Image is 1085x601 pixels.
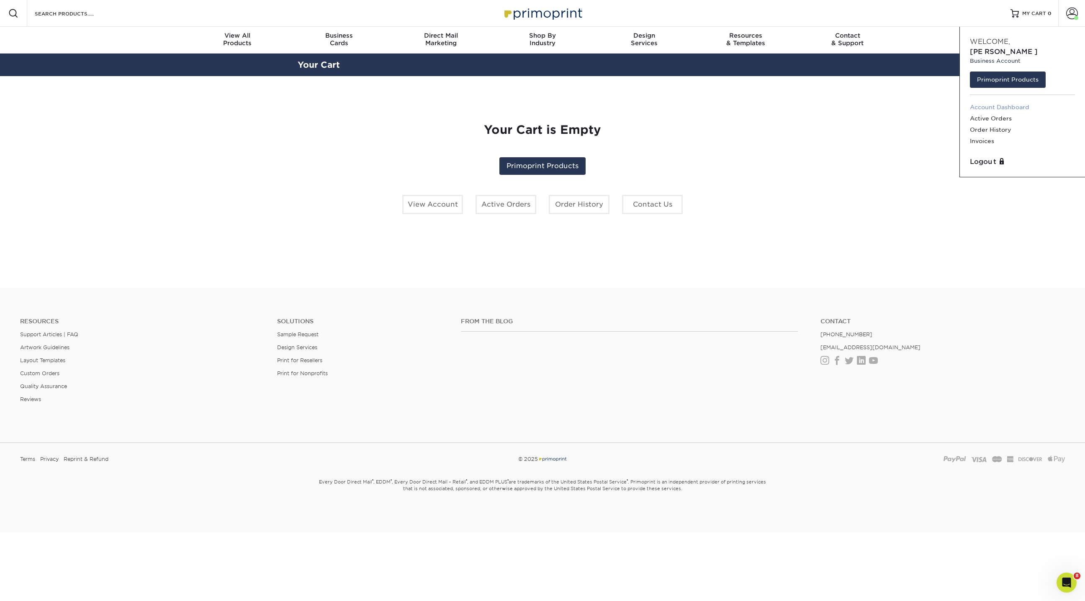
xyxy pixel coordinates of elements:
[695,32,797,39] span: Resources
[187,32,288,39] span: View All
[970,124,1075,136] a: Order History
[277,370,328,376] a: Print for Nonprofits
[820,344,920,350] a: [EMAIL_ADDRESS][DOMAIN_NAME]
[492,32,594,39] span: Shop By
[499,157,586,175] a: Primoprint Products
[277,357,322,363] a: Print for Resellers
[187,32,288,47] div: Products
[1048,10,1052,16] span: 0
[304,123,781,137] h1: Your Cart is Empty
[593,32,695,39] span: Design
[549,195,609,214] a: Order History
[695,27,797,54] a: Resources& Templates
[277,318,448,325] h4: Solutions
[970,38,1010,46] span: Welcome,
[298,476,787,512] small: Every Door Direct Mail , EDDM , Every Door Direct Mail – Retail , and EDDM PLUS are trademarks of...
[507,478,509,483] sup: ®
[277,344,317,350] a: Design Services
[390,32,492,39] span: Direct Mail
[797,32,898,47] div: & Support
[277,331,319,338] a: Sample Request
[288,27,390,54] a: BusinessCards
[492,27,594,54] a: Shop ByIndustry
[20,331,78,338] a: Support Articles | FAQ
[970,136,1075,147] a: Invoices
[970,48,1038,56] span: [PERSON_NAME]
[593,32,695,47] div: Services
[402,195,463,214] a: View Account
[476,195,536,214] a: Active Orders
[187,27,288,54] a: View AllProducts
[820,331,872,338] a: [PHONE_NUMBER]
[20,383,67,389] a: Quality Assurance
[20,357,65,363] a: Layout Templates
[1074,573,1080,579] span: 8
[390,32,492,47] div: Marketing
[288,32,390,47] div: Cards
[1057,573,1077,593] iframe: Intercom live chat
[501,4,584,22] img: Primoprint
[627,478,628,483] sup: ®
[970,57,1075,65] small: Business Account
[288,32,390,39] span: Business
[391,478,392,483] sup: ®
[64,453,108,465] a: Reprint & Refund
[1022,10,1046,17] span: MY CART
[20,344,69,350] a: Artwork Guidelines
[390,27,492,54] a: Direct MailMarketing
[298,60,340,70] a: Your Cart
[372,478,373,483] sup: ®
[20,453,35,465] a: Terms
[820,318,1065,325] a: Contact
[34,8,116,18] input: SEARCH PRODUCTS.....
[695,32,797,47] div: & Templates
[970,72,1046,87] a: Primoprint Products
[538,456,567,462] img: Primoprint
[797,32,898,39] span: Contact
[492,32,594,47] div: Industry
[970,157,1075,167] a: Logout
[461,318,798,325] h4: From the Blog
[366,453,719,465] div: © 2025
[20,396,41,402] a: Reviews
[797,27,898,54] a: Contact& Support
[593,27,695,54] a: DesignServices
[20,318,265,325] h4: Resources
[970,113,1075,124] a: Active Orders
[20,370,59,376] a: Custom Orders
[622,195,683,214] a: Contact Us
[40,453,59,465] a: Privacy
[970,102,1075,113] a: Account Dashboard
[466,478,467,483] sup: ®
